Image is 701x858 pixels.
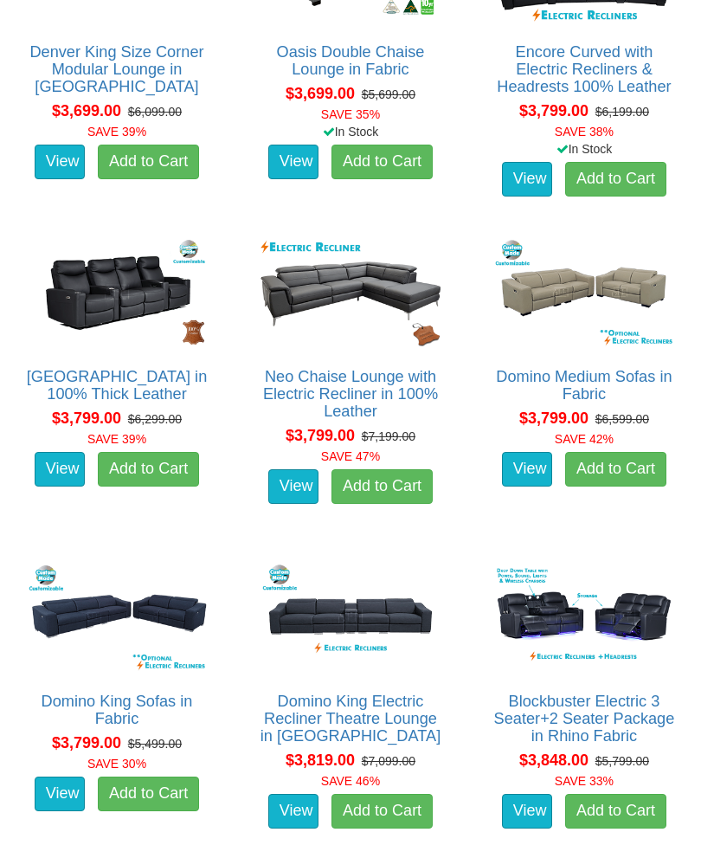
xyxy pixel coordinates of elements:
[502,162,552,197] a: View
[595,754,649,768] del: $5,799.00
[502,452,552,487] a: View
[35,452,85,487] a: View
[52,410,121,427] span: $3,799.00
[263,368,438,420] a: Neo Chaise Lounge with Electric Recliner in 100% Leather
[477,140,691,158] div: In Stock
[565,452,666,487] a: Add to Cart
[565,162,666,197] a: Add to Cart
[519,102,588,119] span: $3,799.00
[35,145,85,179] a: View
[35,777,85,811] a: View
[87,757,146,771] font: SAVE 30%
[98,452,199,487] a: Add to Cart
[496,368,672,403] a: Domino Medium Sofas in Fabric
[87,125,146,139] font: SAVE 39%
[555,432,614,446] font: SAVE 42%
[362,87,415,101] del: $5,699.00
[331,794,433,829] a: Add to Cart
[277,43,425,78] a: Oasis Double Chaise Lounge in Fabric
[256,234,445,351] img: Neo Chaise Lounge with Electric Recliner in 100% Leather
[555,125,614,139] font: SAVE 38%
[321,774,380,788] font: SAVE 46%
[519,410,588,427] span: $3,799.00
[286,85,355,102] span: $3,699.00
[519,752,588,769] span: $3,848.00
[52,102,121,119] span: $3,699.00
[98,777,199,811] a: Add to Cart
[243,123,458,140] div: In Stock
[565,794,666,829] a: Add to Cart
[87,432,146,446] font: SAVE 39%
[42,693,193,727] a: Domino King Sofas in Fabric
[595,105,649,119] del: $6,199.00
[256,558,445,675] img: Domino King Electric Recliner Theatre Lounge in Fabric
[502,794,552,829] a: View
[268,794,318,829] a: View
[286,752,355,769] span: $3,819.00
[362,754,415,768] del: $7,099.00
[23,558,211,675] img: Domino King Sofas in Fabric
[595,412,649,426] del: $6,599.00
[490,558,678,675] img: Blockbuster Electric 3 Seater+2 Seater Package in Rhino Fabric
[268,145,318,179] a: View
[286,427,355,444] span: $3,799.00
[260,693,441,745] a: Domino King Electric Recliner Theatre Lounge in [GEOGRAPHIC_DATA]
[362,429,415,443] del: $7,199.00
[27,368,208,403] a: [GEOGRAPHIC_DATA] in 100% Thick Leather
[128,737,182,751] del: $5,499.00
[331,469,433,504] a: Add to Cart
[23,234,211,351] img: Bond Theatre Lounge in 100% Thick Leather
[490,234,678,351] img: Domino Medium Sofas in Fabric
[321,107,380,121] font: SAVE 35%
[555,774,614,788] font: SAVE 33%
[128,105,182,119] del: $6,099.00
[331,145,433,179] a: Add to Cart
[497,43,671,95] a: Encore Curved with Electric Recliners & Headrests 100% Leather
[98,145,199,179] a: Add to Cart
[321,449,380,463] font: SAVE 47%
[494,693,675,745] a: Blockbuster Electric 3 Seater+2 Seater Package in Rhino Fabric
[268,469,318,504] a: View
[52,734,121,752] span: $3,799.00
[128,412,182,426] del: $6,299.00
[29,43,203,95] a: Denver King Size Corner Modular Lounge in [GEOGRAPHIC_DATA]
